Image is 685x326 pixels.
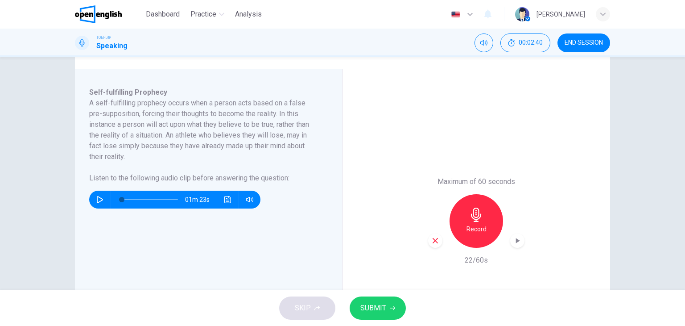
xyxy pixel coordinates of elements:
div: [PERSON_NAME] [536,9,585,20]
h6: Listen to the following audio clip before answering the question : [89,173,317,184]
button: END SESSION [557,33,610,52]
img: Profile picture [515,7,529,21]
img: en [450,11,461,18]
span: END SESSION [565,39,603,46]
div: Mute [475,33,493,52]
span: Dashboard [146,9,180,20]
h6: Record [466,224,487,234]
a: OpenEnglish logo [75,5,142,23]
h6: Maximum of 60 seconds [437,176,515,187]
span: SUBMIT [360,302,386,314]
span: 01m 23s [185,191,217,209]
button: Analysis [231,6,265,22]
span: Analysis [235,9,262,20]
span: Practice [190,9,216,20]
button: Dashboard [142,6,183,22]
span: 00:02:40 [519,39,543,46]
span: Self-fulfilling Prophecy [89,88,167,96]
button: Record [450,194,503,248]
button: Click to see the audio transcription [221,191,235,209]
h6: 22/60s [465,255,488,266]
button: SUBMIT [350,297,406,320]
h6: A self-fulfilling prophecy occurs when a person acts based on a false pre-supposition, forcing th... [89,98,317,162]
img: OpenEnglish logo [75,5,122,23]
button: 00:02:40 [500,33,550,52]
span: TOEFL® [96,34,111,41]
button: Practice [187,6,228,22]
div: Hide [500,33,550,52]
h1: Speaking [96,41,128,51]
